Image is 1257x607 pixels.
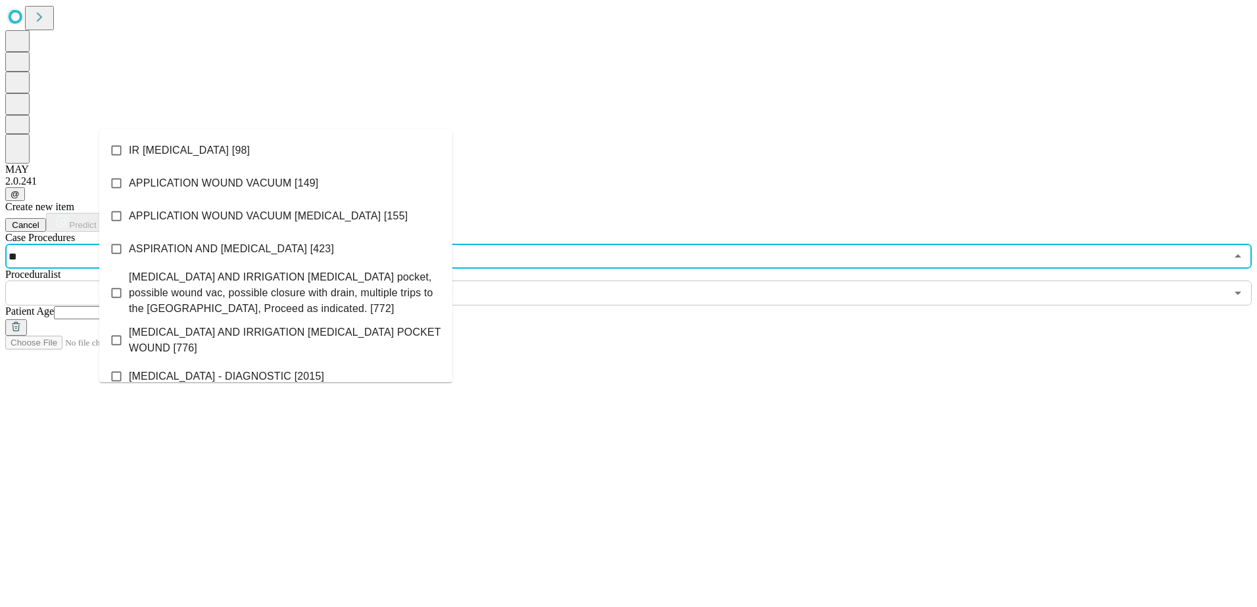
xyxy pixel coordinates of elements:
button: Cancel [5,218,46,232]
span: APPLICATION WOUND VACUUM [MEDICAL_DATA] [155] [129,208,408,224]
span: [MEDICAL_DATA] AND IRRIGATION [MEDICAL_DATA] POCKET WOUND [776] [129,325,442,356]
span: Predict [69,220,96,230]
span: [MEDICAL_DATA] - DIAGNOSTIC [2015] [129,369,324,384]
span: Proceduralist [5,269,60,280]
button: Close [1229,247,1247,265]
span: Scheduled Procedure [5,232,75,243]
button: @ [5,187,25,201]
span: Create new item [5,201,74,212]
button: Predict [46,213,107,232]
button: Open [1229,284,1247,302]
span: Patient Age [5,305,54,317]
div: 2.0.241 [5,175,1252,187]
span: ASPIRATION AND [MEDICAL_DATA] [423] [129,241,334,257]
span: Cancel [12,220,39,230]
span: [MEDICAL_DATA] AND IRRIGATION [MEDICAL_DATA] pocket, possible wound vac, possible closure with dr... [129,269,442,317]
div: MAY [5,164,1252,175]
span: APPLICATION WOUND VACUUM [149] [129,175,318,191]
span: IR [MEDICAL_DATA] [98] [129,143,250,158]
span: @ [11,189,20,199]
